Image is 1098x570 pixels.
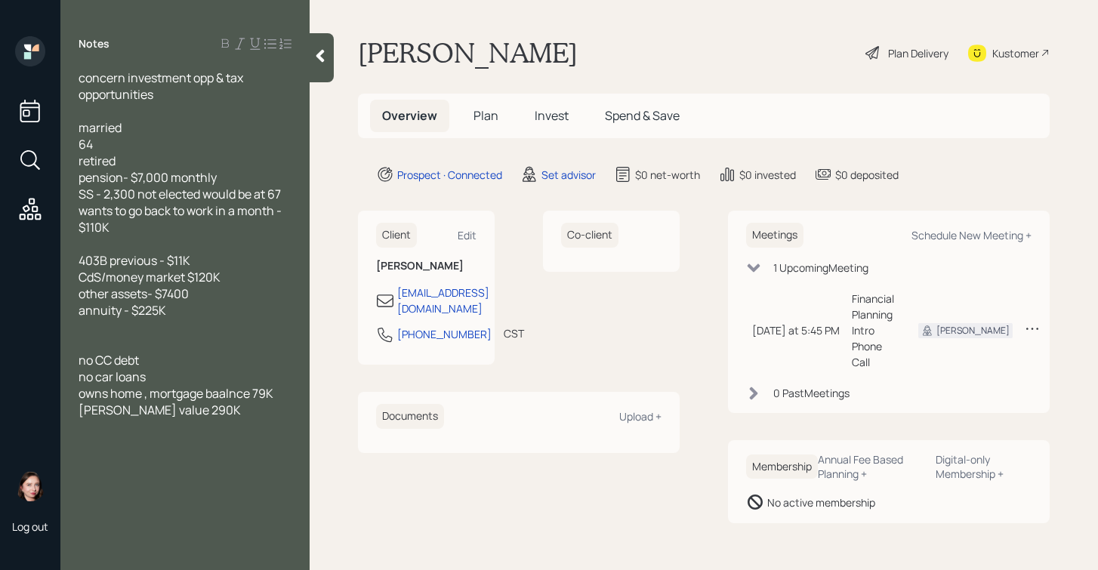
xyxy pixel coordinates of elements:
[397,326,492,342] div: [PHONE_NUMBER]
[835,167,899,183] div: $0 deposited
[376,404,444,429] h6: Documents
[773,260,868,276] div: 1 Upcoming Meeting
[79,153,116,169] span: retired
[79,302,166,319] span: annuity - $225K
[992,45,1039,61] div: Kustomer
[79,368,146,385] span: no car loans
[746,223,803,248] h6: Meetings
[79,352,139,368] span: no CC debt
[382,107,437,124] span: Overview
[635,167,700,183] div: $0 net-worth
[936,324,1010,337] div: [PERSON_NAME]
[852,291,894,370] div: Financial Planning Intro Phone Call
[619,409,662,424] div: Upload +
[739,167,796,183] div: $0 invested
[752,322,840,338] div: [DATE] at 5:45 PM
[79,119,122,136] span: married
[561,223,618,248] h6: Co-client
[397,167,502,183] div: Prospect · Connected
[79,136,93,153] span: 64
[458,228,477,242] div: Edit
[358,36,578,69] h1: [PERSON_NAME]
[15,471,45,501] img: aleksandra-headshot.png
[746,454,818,479] h6: Membership
[767,495,875,510] div: No active membership
[818,452,924,481] div: Annual Fee Based Planning +
[376,223,417,248] h6: Client
[79,285,189,302] span: other assets- $7400
[473,107,498,124] span: Plan
[79,186,281,202] span: SS - 2,300 not elected would be at 67
[79,36,109,51] label: Notes
[79,202,284,236] span: wants to go back to work in a month - $110K
[936,452,1032,481] div: Digital-only Membership +
[79,402,241,418] span: [PERSON_NAME] value 290K
[541,167,596,183] div: Set advisor
[605,107,680,124] span: Spend & Save
[888,45,948,61] div: Plan Delivery
[504,325,524,341] div: CST
[911,228,1032,242] div: Schedule New Meeting +
[79,269,221,285] span: CdS/money market $120K
[79,169,217,186] span: pension- $7,000 monthly
[79,385,273,402] span: owns home , mortgage baalnce 79K
[376,260,477,273] h6: [PERSON_NAME]
[535,107,569,124] span: Invest
[397,285,489,316] div: [EMAIL_ADDRESS][DOMAIN_NAME]
[773,385,850,401] div: 0 Past Meeting s
[12,519,48,534] div: Log out
[79,69,245,103] span: concern investment opp & tax opportunities
[79,252,190,269] span: 403B previous - $11K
